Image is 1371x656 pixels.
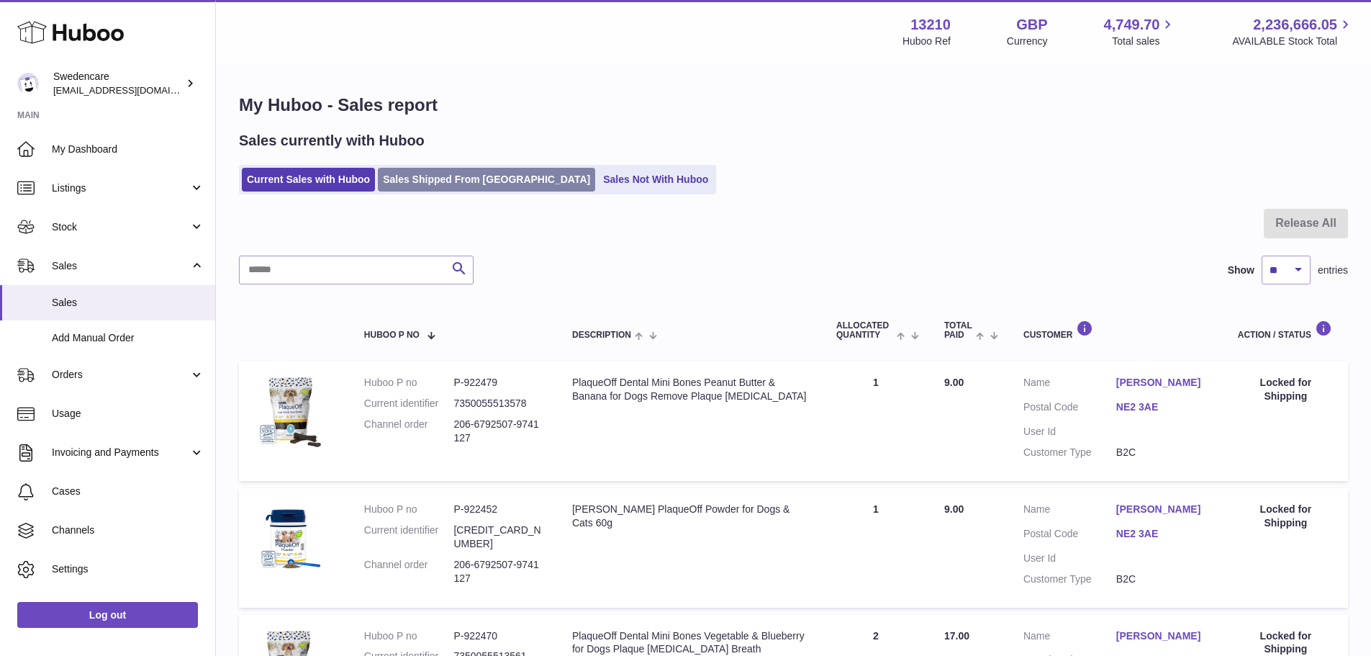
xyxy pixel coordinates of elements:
span: 9.00 [944,377,964,388]
a: Current Sales with Huboo [242,168,375,192]
span: Total paid [944,321,972,340]
dt: Huboo P no [364,503,454,516]
span: Orders [52,368,189,382]
dt: Name [1023,629,1116,647]
td: 1 [822,488,930,608]
div: PlaqueOff Dental Mini Bones Peanut Butter & Banana for Dogs Remove Plaque [MEDICAL_DATA] [572,376,807,403]
span: 2,236,666.05 [1253,15,1337,35]
dt: Current identifier [364,524,454,551]
span: My Dashboard [52,143,204,156]
dt: Name [1023,376,1116,393]
div: Huboo Ref [902,35,951,48]
strong: 13210 [910,15,951,35]
span: Sales [52,259,189,273]
span: 17.00 [944,630,969,642]
span: Stock [52,220,189,234]
span: Cases [52,485,204,498]
dd: B2C [1116,446,1209,459]
dd: P-922479 [453,376,543,390]
img: $_57.JPG [253,376,325,448]
span: Description [572,331,631,340]
dt: Name [1023,503,1116,520]
div: [PERSON_NAME] PlaqueOff Powder for Dogs & Cats 60g [572,503,807,530]
div: Locked for Shipping [1238,376,1334,403]
a: Log out [17,602,198,628]
a: NE2 3AE [1116,400,1209,414]
dd: P-922452 [453,503,543,516]
a: [PERSON_NAME] [1116,503,1209,516]
a: Sales Not With Huboo [598,168,713,192]
h1: My Huboo - Sales report [239,94,1348,117]
span: AVAILABLE Stock Total [1232,35,1354,48]
span: Channels [52,524,204,537]
dt: Huboo P no [364,629,454,643]
span: Usage [52,407,204,421]
dd: B2C [1116,572,1209,586]
dt: Customer Type [1023,572,1116,586]
dd: 206-6792507-9741127 [453,418,543,445]
div: Locked for Shipping [1238,503,1334,530]
dt: User Id [1023,425,1116,439]
dd: P-922470 [453,629,543,643]
dt: Current identifier [364,397,454,410]
div: Customer [1023,320,1209,340]
dt: Channel order [364,558,454,585]
span: Listings [52,181,189,195]
span: Settings [52,562,204,576]
span: 4,749.70 [1104,15,1160,35]
a: NE2 3AE [1116,527,1209,541]
span: ALLOCATED Quantity [836,321,893,340]
dd: [CREDIT_CARD_NUMBER] [453,524,543,551]
h2: Sales currently with Huboo [239,131,425,150]
a: 2,236,666.05 AVAILABLE Stock Total [1232,15,1354,48]
dt: User Id [1023,552,1116,565]
span: [EMAIL_ADDRESS][DOMAIN_NAME] [53,84,212,96]
strong: GBP [1016,15,1047,35]
dt: Channel order [364,418,454,445]
label: Show [1228,264,1254,277]
span: Sales [52,296,204,310]
img: internalAdmin-13210@internal.huboo.com [17,73,39,94]
div: Currency [1007,35,1048,48]
span: Add Manual Order [52,331,204,345]
span: 9.00 [944,503,964,515]
dd: 7350055513578 [453,397,543,410]
img: $_57.JPG [253,503,325,575]
dt: Customer Type [1023,446,1116,459]
span: Huboo P no [364,331,420,340]
dd: 206-6792507-9741127 [453,558,543,585]
div: Swedencare [53,70,183,97]
div: Action / Status [1238,320,1334,340]
dt: Postal Code [1023,527,1116,544]
a: [PERSON_NAME] [1116,629,1209,643]
span: Total sales [1112,35,1176,48]
span: Invoicing and Payments [52,446,189,459]
a: [PERSON_NAME] [1116,376,1209,390]
a: Sales Shipped From [GEOGRAPHIC_DATA] [378,168,595,192]
span: entries [1318,264,1348,277]
td: 1 [822,361,930,481]
a: 4,749.70 Total sales [1104,15,1177,48]
dt: Postal Code [1023,400,1116,418]
dt: Huboo P no [364,376,454,390]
